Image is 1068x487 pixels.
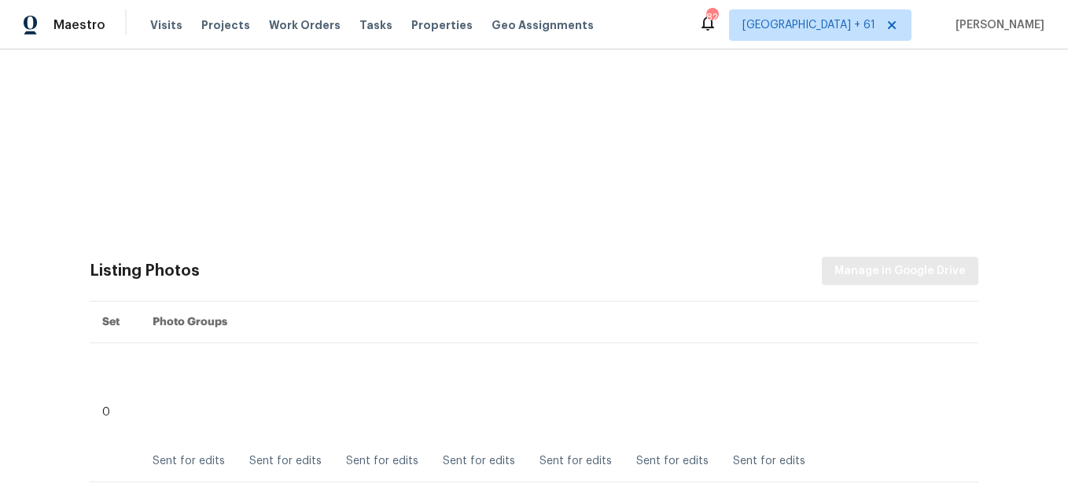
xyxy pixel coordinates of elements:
[359,20,392,31] span: Tasks
[949,17,1044,33] span: [PERSON_NAME]
[90,302,140,343] th: Set
[443,453,515,469] div: Sent for edits
[733,453,805,469] div: Sent for edits
[201,17,250,33] span: Projects
[636,453,709,469] div: Sent for edits
[140,302,978,343] th: Photo Groups
[90,343,140,482] td: 0
[492,17,594,33] span: Geo Assignments
[249,453,322,469] div: Sent for edits
[346,453,418,469] div: Sent for edits
[153,453,225,469] div: Sent for edits
[834,262,966,281] span: Manage in Google Drive
[822,257,978,286] button: Manage in Google Drive
[53,17,105,33] span: Maestro
[742,17,875,33] span: [GEOGRAPHIC_DATA] + 61
[706,9,717,25] div: 820
[90,263,200,279] div: Listing Photos
[411,17,473,33] span: Properties
[269,17,341,33] span: Work Orders
[150,17,182,33] span: Visits
[540,453,612,469] div: Sent for edits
